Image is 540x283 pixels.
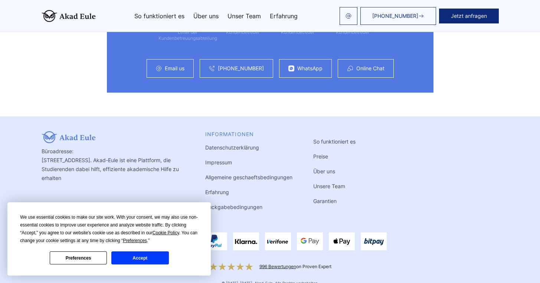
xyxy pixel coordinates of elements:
a: Über uns [313,168,335,174]
a: Unsere Team [313,183,345,189]
div: on Proven Expert [259,264,331,270]
img: email [346,13,351,19]
a: [PHONE_NUMBER] [360,7,436,25]
div: Büroadresse: [STREET_ADDRESS]. Akad-Eule ist eine Plattform, die Studierenden dabei hilft, effizi... [42,131,184,212]
a: Über uns [193,13,219,19]
a: Allgemeine geschaeftsbedingungen [205,174,292,180]
div: INFORMATIONEN [205,131,292,137]
span: [PHONE_NUMBER] [372,13,418,19]
a: Rückgabebedingungen [205,204,262,210]
div: We use essential cookies to make our site work. With your consent, we may also use non-essential ... [20,213,198,245]
a: 996 Bewertungen [259,264,296,269]
div: Kundenbetreuer [281,29,314,35]
a: Erfahrung [205,189,229,195]
a: [PHONE_NUMBER] [218,65,264,71]
a: Datenschutzerklärung [205,144,259,151]
a: So funktioniert es [134,13,184,19]
span: Cookie Policy [153,230,179,235]
div: Kundenbetreuer [336,29,369,35]
img: logo [42,10,96,22]
button: Jetzt anfragen [439,9,499,23]
a: Impressum [205,159,232,165]
a: Email us [165,65,184,71]
div: Leiter der Kundenbetreuungsabteilung [158,29,217,41]
a: Erfahrung [270,13,298,19]
a: So funktioniert es [313,138,356,145]
a: Preise [313,153,328,160]
a: Online Chat [356,65,384,71]
a: Garantien [313,198,337,204]
a: Unser Team [228,13,261,19]
span: Preferences [123,238,147,243]
div: Cookie Consent Prompt [7,202,211,276]
a: WhatsApp [297,65,323,71]
button: Accept [111,251,168,264]
button: Preferences [50,251,107,264]
div: Kundenbetreuer [226,29,259,35]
